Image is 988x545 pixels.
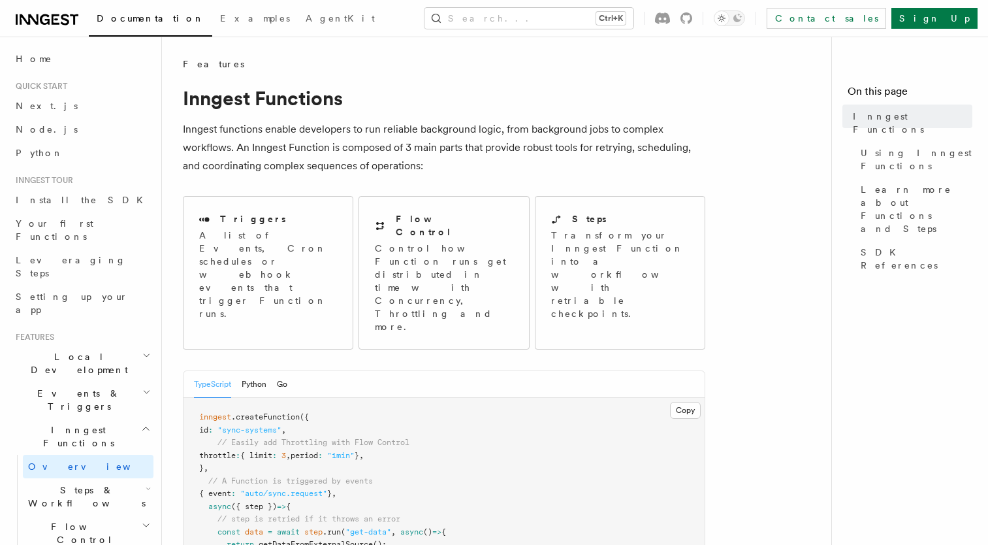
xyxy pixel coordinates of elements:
h2: Steps [572,212,607,225]
span: // Easily add Throttling with Flow Control [217,438,409,447]
span: "get-data" [345,527,391,537]
span: data [245,527,263,537]
a: Overview [23,455,153,478]
button: Toggle dark mode [714,10,745,26]
span: Features [183,58,244,71]
span: Examples [220,13,290,24]
button: Python [242,371,266,398]
span: Features [10,332,54,342]
span: Inngest tour [10,175,73,186]
span: id [199,425,208,435]
span: Home [16,52,52,65]
span: Your first Functions [16,218,93,242]
span: Python [16,148,63,158]
span: => [277,502,286,511]
p: A list of Events, Cron schedules or webhook events that trigger Function runs. [199,229,337,320]
span: Install the SDK [16,195,151,205]
span: Using Inngest Functions [861,146,972,173]
span: .createFunction [231,412,300,421]
span: Setting up your app [16,291,128,315]
span: "auto/sync.request" [240,489,327,498]
button: Search...Ctrl+K [424,8,633,29]
h1: Inngest Functions [183,86,705,110]
span: Node.js [16,124,78,135]
span: const [217,527,240,537]
span: 3 [281,451,286,460]
button: Local Development [10,345,153,382]
span: : [231,489,236,498]
a: Using Inngest Functions [855,141,972,178]
p: Control how Function runs get distributed in time with Concurrency, Throttling and more. [375,242,513,333]
span: { [441,527,446,537]
span: Steps & Workflows [23,484,146,510]
a: Flow ControlControl how Function runs get distributed in time with Concurrency, Throttling and more. [359,196,529,350]
span: , [332,489,336,498]
span: step [304,527,323,537]
span: "1min" [327,451,355,460]
a: Sign Up [891,8,978,29]
a: Examples [212,4,298,35]
span: Overview [28,461,163,472]
kbd: Ctrl+K [596,12,626,25]
a: TriggersA list of Events, Cron schedules or webhook events that trigger Function runs. [183,196,353,350]
span: ({ [300,412,309,421]
button: Inngest Functions [10,418,153,455]
span: , [204,463,208,472]
span: => [432,527,441,537]
a: Documentation [89,4,212,37]
span: Inngest Functions [10,423,141,450]
a: StepsTransform your Inngest Function into a workflow with retriable checkpoints. [535,196,705,350]
span: Inngest Functions [853,110,972,136]
span: .run [323,527,341,537]
span: AgentKit [306,13,375,24]
span: } [327,489,332,498]
span: = [268,527,272,537]
a: Setting up your app [10,285,153,322]
a: Install the SDK [10,188,153,212]
span: , [286,451,291,460]
a: Home [10,47,153,71]
span: , [359,451,364,460]
span: ({ step }) [231,502,277,511]
span: : [236,451,240,460]
a: Leveraging Steps [10,248,153,285]
a: SDK References [855,240,972,277]
span: ( [341,527,345,537]
span: : [208,425,213,435]
span: , [281,425,286,435]
span: Next.js [16,101,78,111]
span: Local Development [10,350,142,376]
h4: On this page [848,84,972,105]
a: Learn more about Functions and Steps [855,178,972,240]
button: Steps & Workflows [23,478,153,515]
a: Inngest Functions [848,105,972,141]
button: TypeScript [194,371,231,398]
span: { limit [240,451,272,460]
h2: Triggers [220,212,286,225]
button: Copy [670,402,701,419]
a: Node.js [10,118,153,141]
span: // step is retried if it throws an error [217,514,400,523]
a: Python [10,141,153,165]
span: inngest [199,412,231,421]
span: } [199,463,204,472]
span: SDK References [861,246,972,272]
span: async [208,502,231,511]
span: Learn more about Functions and Steps [861,183,972,235]
span: { event [199,489,231,498]
span: period [291,451,318,460]
span: { [286,502,291,511]
span: Events & Triggers [10,387,142,413]
span: () [423,527,432,537]
span: throttle [199,451,236,460]
span: : [318,451,323,460]
span: } [355,451,359,460]
span: Leveraging Steps [16,255,126,278]
span: Quick start [10,81,67,91]
span: await [277,527,300,537]
h2: Flow Control [396,212,513,239]
span: async [400,527,423,537]
span: , [391,527,396,537]
span: // A Function is triggered by events [208,476,373,486]
p: Transform your Inngest Function into a workflow with retriable checkpoints. [551,229,691,320]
